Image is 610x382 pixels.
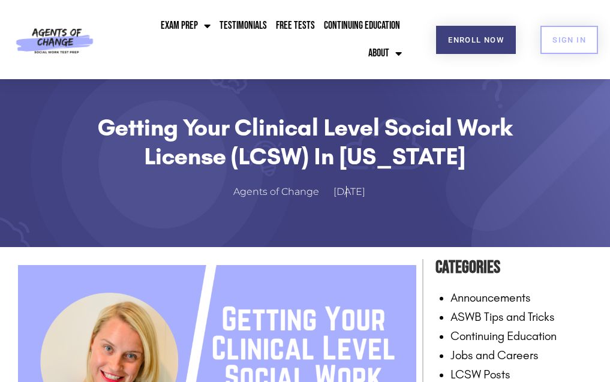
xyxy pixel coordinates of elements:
a: [DATE] [333,184,377,201]
a: Exam Prep [158,12,214,40]
a: Announcements [450,290,531,305]
a: Jobs and Careers [450,348,539,362]
a: SIGN IN [540,26,598,54]
a: LCSW Posts [450,367,510,381]
span: Enroll Now [448,36,504,44]
a: Continuing Education [450,329,557,343]
a: Continuing Education [321,12,403,40]
a: ASWB Tips and Tricks [450,309,555,324]
span: SIGN IN [552,36,586,44]
time: [DATE] [333,186,365,197]
nav: Menu [129,12,404,67]
a: Enroll Now [436,26,516,54]
a: Free Tests [273,12,318,40]
h4: Categories [435,253,598,282]
h1: Getting Your Clinical Level Social Work License (LCSW) in [US_STATE] [61,113,549,171]
a: Agents of Change [233,184,331,201]
a: Testimonials [217,12,270,40]
span: Agents of Change [233,184,319,201]
a: About [365,40,405,67]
